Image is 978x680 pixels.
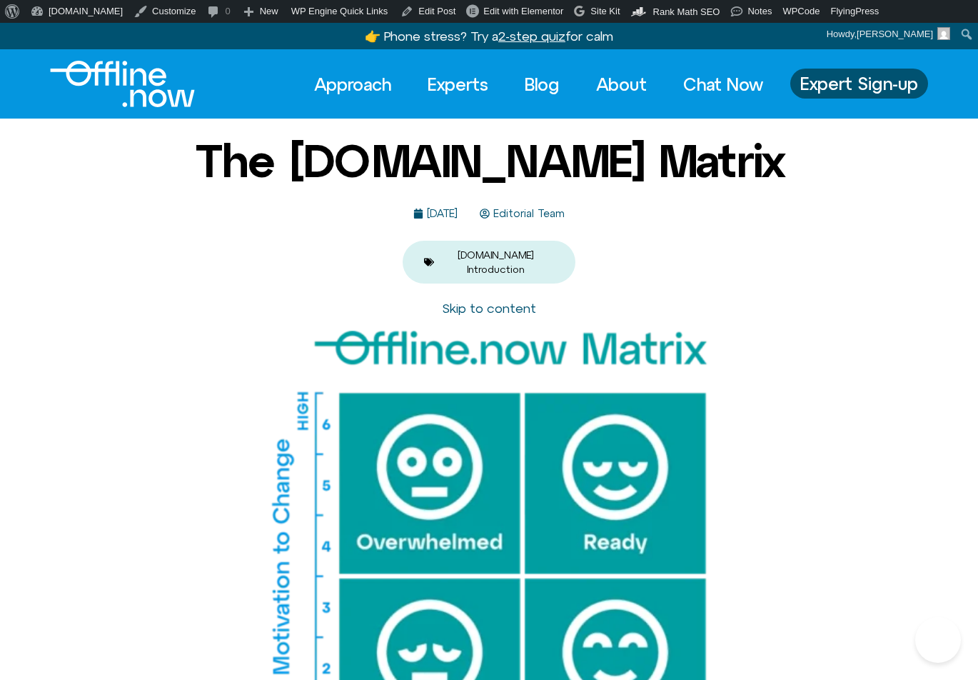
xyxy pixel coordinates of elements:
a: Skip to content [442,301,536,316]
a: Expert Sign-up [790,69,928,99]
span: Edit with Elementor [483,6,563,16]
a: 👉 Phone stress? Try a2-step quizfor calm [365,29,613,44]
div: Logo [50,61,171,107]
h1: The [DOMAIN_NAME] Matrix [196,136,783,186]
time: [DATE] [427,207,458,219]
a: Blog [512,69,573,100]
iframe: Botpress [915,617,961,663]
a: [DOMAIN_NAME] Introduction [458,249,534,275]
span: Site Kit [590,6,620,16]
a: Chat Now [670,69,776,100]
nav: Menu [301,69,776,100]
a: Howdy, [822,23,956,46]
a: About [583,69,660,100]
a: Editorial Team [480,208,565,220]
a: Experts [415,69,501,100]
a: Approach [301,69,404,100]
u: 2-step quiz [498,29,565,44]
img: offline.now [50,61,195,107]
span: Rank Math SEO [653,6,720,17]
span: [PERSON_NAME] [857,29,933,39]
a: [DATE] [413,208,458,220]
span: Expert Sign-up [800,74,918,93]
span: Editorial Team [490,208,565,220]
